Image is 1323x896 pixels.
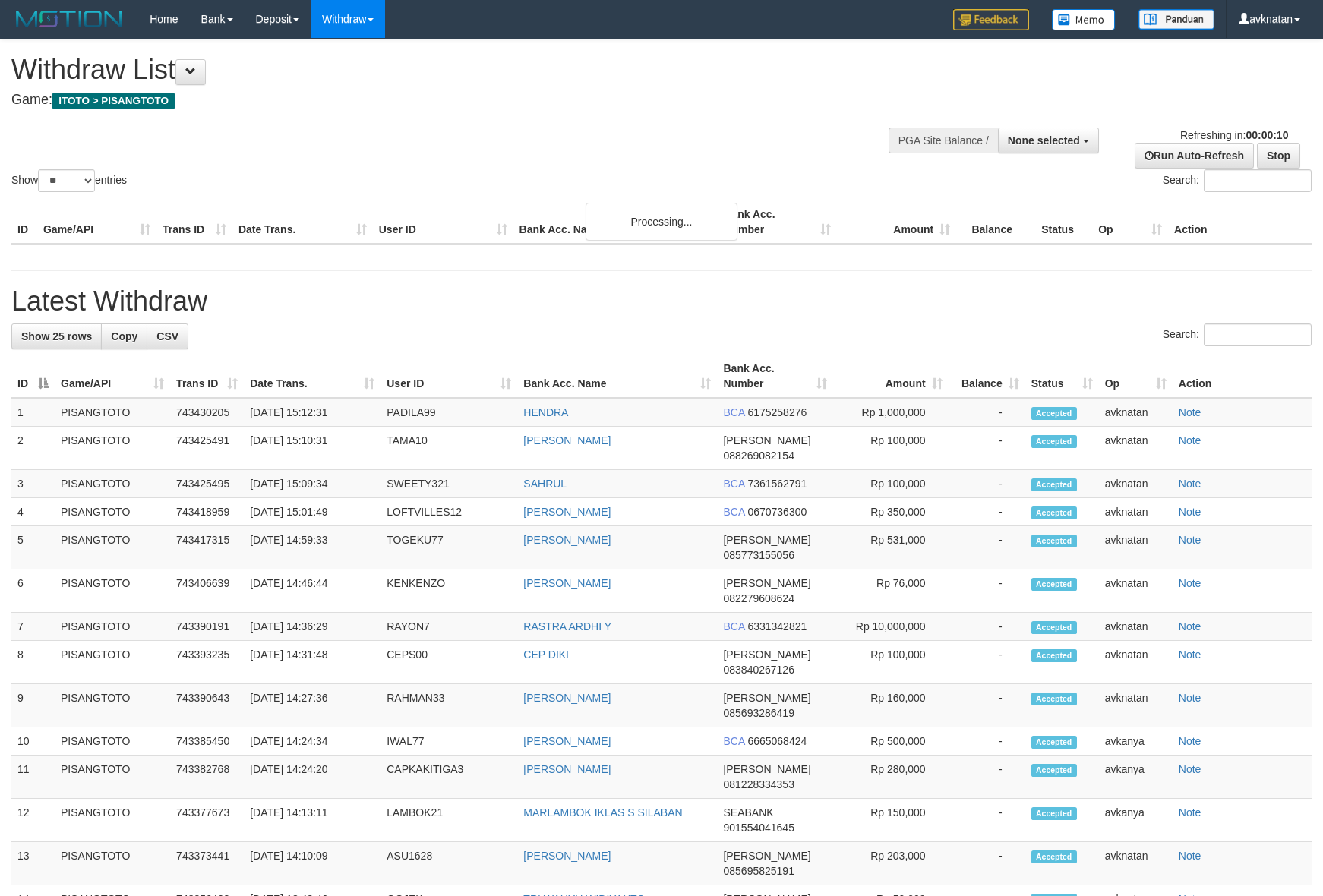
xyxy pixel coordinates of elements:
span: [PERSON_NAME] [723,692,810,704]
span: Refreshing in: [1180,129,1288,141]
span: Copy 085695825191 to clipboard [723,865,794,877]
td: PISANGTOTO [55,398,170,427]
td: [DATE] 14:31:48 [244,641,380,684]
img: MOTION_logo.png [11,8,127,30]
a: Note [1179,506,1201,518]
td: - [949,498,1025,526]
td: 11 [11,756,55,799]
td: LAMBOK21 [380,799,517,842]
td: PISANGTOTO [55,684,170,727]
a: Note [1179,478,1201,490]
h4: Game: [11,93,867,108]
td: - [949,842,1025,885]
span: ITOTO > PISANGTOTO [52,93,175,109]
a: Note [1179,806,1201,819]
span: BCA [723,478,744,490]
td: avkanya [1099,727,1173,756]
a: RASTRA ARDHI Y [523,620,611,633]
td: 12 [11,799,55,842]
span: [PERSON_NAME] [723,763,810,775]
td: avknatan [1099,526,1173,569]
td: 743377673 [170,799,244,842]
span: Accepted [1031,764,1077,777]
td: ASU1628 [380,842,517,885]
td: PISANGTOTO [55,427,170,470]
td: - [949,756,1025,799]
td: PISANGTOTO [55,727,170,756]
span: Accepted [1031,621,1077,634]
td: [DATE] 14:27:36 [244,684,380,727]
a: [PERSON_NAME] [523,692,611,704]
th: Amount [837,200,956,244]
div: PGA Site Balance / [889,128,998,153]
td: 743417315 [170,526,244,569]
td: avknatan [1099,398,1173,427]
th: User ID: activate to sort column ascending [380,355,517,398]
span: CSV [156,330,178,342]
td: avknatan [1099,427,1173,470]
td: [DATE] 14:46:44 [244,569,380,613]
td: [DATE] 14:13:11 [244,799,380,842]
img: panduan.png [1138,9,1214,30]
span: Copy 082279608624 to clipboard [723,592,794,604]
td: avknatan [1099,498,1173,526]
span: Show 25 rows [21,330,92,342]
td: PISANGTOTO [55,470,170,498]
span: BCA [723,506,744,518]
td: avknatan [1099,641,1173,684]
td: avknatan [1099,842,1173,885]
th: Balance: activate to sort column ascending [949,355,1025,398]
th: Action [1173,355,1312,398]
th: Action [1168,200,1312,244]
td: avkanya [1099,756,1173,799]
label: Search: [1163,323,1312,346]
td: PISANGTOTO [55,526,170,569]
td: 2 [11,427,55,470]
span: None selected [1008,134,1080,147]
td: Rp 1,000,000 [833,398,949,427]
span: Accepted [1031,649,1077,662]
select: Showentries [38,169,95,192]
td: Rp 10,000,000 [833,613,949,641]
td: PISANGTOTO [55,613,170,641]
span: Copy 085773155056 to clipboard [723,549,794,561]
td: PISANGTOTO [55,756,170,799]
span: [PERSON_NAME] [723,577,810,589]
td: CEPS00 [380,641,517,684]
span: Copy 0670736300 to clipboard [747,506,807,518]
span: SEABANK [723,806,773,819]
td: 743382768 [170,756,244,799]
td: Rp 100,000 [833,641,949,684]
a: [PERSON_NAME] [523,534,611,546]
td: - [949,526,1025,569]
td: Rp 160,000 [833,684,949,727]
a: Stop [1257,143,1300,169]
td: [DATE] 14:36:29 [244,613,380,641]
span: Copy 901554041645 to clipboard [723,822,794,834]
td: 743393235 [170,641,244,684]
span: Accepted [1031,478,1077,491]
td: 743418959 [170,498,244,526]
td: 6 [11,569,55,613]
a: CEP DIKI [523,648,569,661]
td: RAYON7 [380,613,517,641]
a: [PERSON_NAME] [523,735,611,747]
td: PISANGTOTO [55,842,170,885]
a: [PERSON_NAME] [523,434,611,446]
td: - [949,427,1025,470]
td: PADILA99 [380,398,517,427]
span: [PERSON_NAME] [723,534,810,546]
th: Op: activate to sort column ascending [1099,355,1173,398]
th: ID [11,200,37,244]
td: 743430205 [170,398,244,427]
span: Copy 6665068424 to clipboard [747,735,807,747]
td: avkanya [1099,799,1173,842]
span: Accepted [1031,435,1077,448]
td: PISANGTOTO [55,799,170,842]
td: SWEETY321 [380,470,517,498]
a: [PERSON_NAME] [523,577,611,589]
span: [PERSON_NAME] [723,850,810,862]
th: Trans ID [156,200,232,244]
label: Show entries [11,169,127,192]
td: - [949,613,1025,641]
